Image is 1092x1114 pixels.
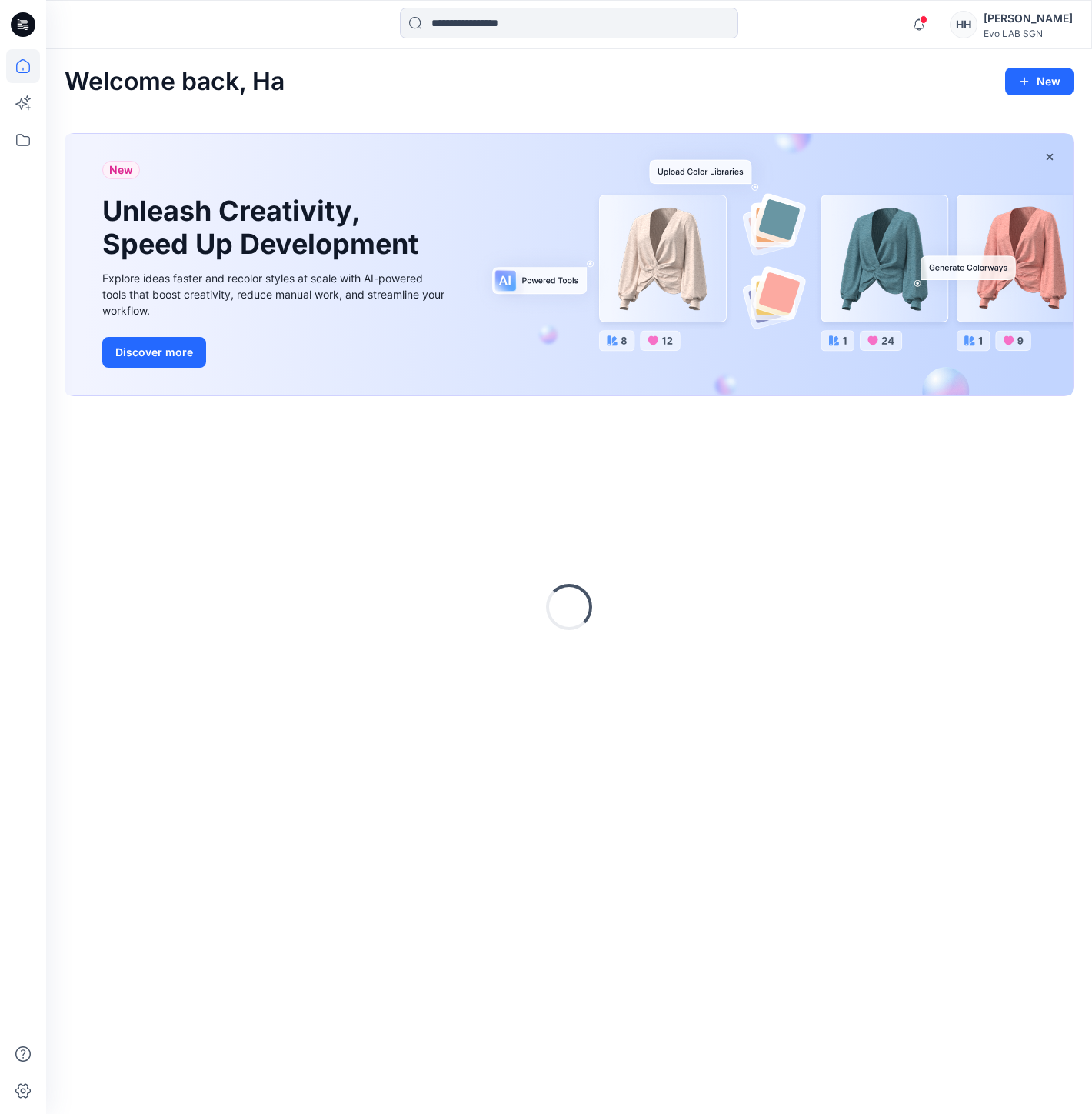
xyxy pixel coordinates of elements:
[984,28,1073,39] div: Evo LAB SGN
[65,68,285,96] h2: Welcome back, Ha
[102,270,448,319] div: Explore ideas faster and recolor styles at scale with AI-powered tools that boost creativity, red...
[1005,68,1074,95] button: New
[102,337,448,368] a: Discover more
[102,337,206,368] button: Discover more
[950,11,977,38] div: HH
[102,195,425,261] h1: Unleash Creativity, Speed Up Development
[984,9,1073,28] div: [PERSON_NAME]
[109,161,133,179] span: New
